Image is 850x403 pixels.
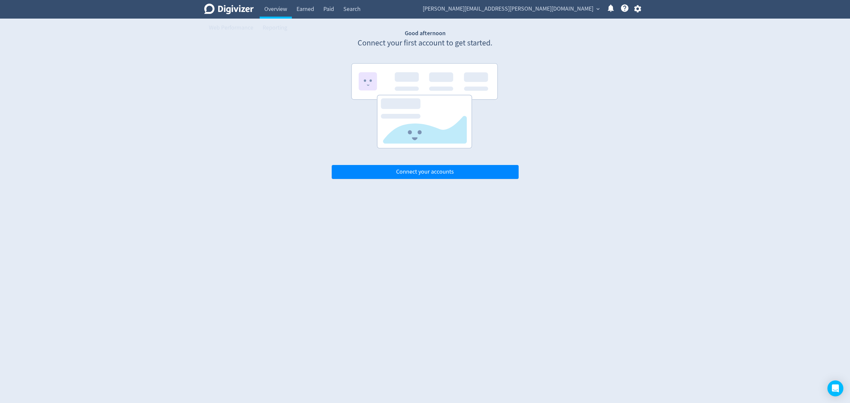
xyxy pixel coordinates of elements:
button: [PERSON_NAME][EMAIL_ADDRESS][PERSON_NAME][DOMAIN_NAME] [420,4,601,14]
button: Connect your accounts [332,165,519,179]
span: Connect your accounts [396,169,454,175]
div: Open Intercom Messenger [827,380,843,396]
a: Web Performance [204,19,258,37]
span: expand_more [595,6,601,12]
p: Connect your first account to get started. [332,38,519,49]
a: Connect your accounts [332,168,519,176]
span: [PERSON_NAME][EMAIL_ADDRESS][PERSON_NAME][DOMAIN_NAME] [423,4,593,14]
a: Reporting [258,19,292,37]
h1: Good afternoon [332,29,519,38]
